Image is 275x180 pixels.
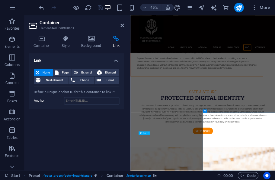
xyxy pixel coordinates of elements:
[103,77,117,84] span: Email
[29,172,157,179] nav: breadcrumb
[72,69,95,76] button: External
[222,4,229,11] i: Commerce
[143,132,146,133] span: Text
[165,5,170,10] i: On resize automatically adjust zoom level to fit chosen device.
[60,69,70,76] span: Page
[217,172,233,179] h6: Session time
[29,53,124,64] h4: Link
[77,36,108,48] h4: Background
[234,3,244,12] button: publish
[7,135,18,140] p: Tables
[4,26,20,31] p: Favorites
[69,77,94,84] button: Phone
[41,69,51,76] span: None
[5,172,20,179] a: Click to cancel selection. Double-click to open Pages
[251,5,270,11] span: More
[210,4,217,11] i: AI Writer
[38,4,45,11] i: Undo: Change text (Ctrl+Z)
[5,153,19,158] p: Features
[7,99,17,103] p: Boxes
[34,77,69,84] button: Next element
[107,172,123,179] span: Click to select. Double-click to edit
[43,172,92,179] span: . footer .preset-footer-bragi-triangle
[4,117,21,122] p: Accordion
[5,80,19,85] p: Content
[174,4,181,11] i: Design (Ctrl+Alt+Y)
[34,97,64,104] label: Anchor
[94,77,119,84] button: Email
[85,4,91,11] i: Reload page
[140,4,161,11] button: 45%
[57,36,77,48] h4: Style
[5,62,20,67] p: Columns
[95,69,119,76] button: Element
[53,69,72,76] button: Page
[80,69,93,76] span: External
[153,174,157,177] i: This element contains a background
[186,4,193,11] i: Pages (Ctrl+Alt+S)
[85,4,92,11] button: reload
[240,172,255,179] span: Code
[198,4,205,11] i: Navigator
[34,90,119,95] div: Define a unique anchor ID for this container to link it.
[126,172,151,179] span: . footer-bragi-map
[5,44,20,49] p: Elements
[77,77,93,84] span: Phone
[34,69,53,76] button: None
[40,20,124,25] h2: Container
[227,173,228,178] span: :
[29,172,40,179] span: Click to select. Double-click to edit
[235,4,242,11] i: Publish
[42,77,67,84] span: Next element
[238,172,258,179] button: Code
[64,97,119,104] input: Enter HTML ID...
[38,4,45,11] button: undo
[198,4,205,11] button: navigator
[248,3,272,12] button: More
[263,172,270,179] button: Usercentrics
[29,36,57,48] h4: Container
[210,4,217,11] button: text_generator
[108,36,124,48] h4: Link
[186,4,193,11] button: pages
[104,69,117,76] span: Element
[72,4,80,11] button: Click here to leave preview mode and continue editing
[174,4,181,11] button: design
[223,172,232,179] span: 00 00
[222,4,229,11] button: commerce
[94,174,97,177] i: This element is a customizable preset
[40,25,112,31] h3: Element #ed-890900451
[149,4,159,11] h6: 45%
